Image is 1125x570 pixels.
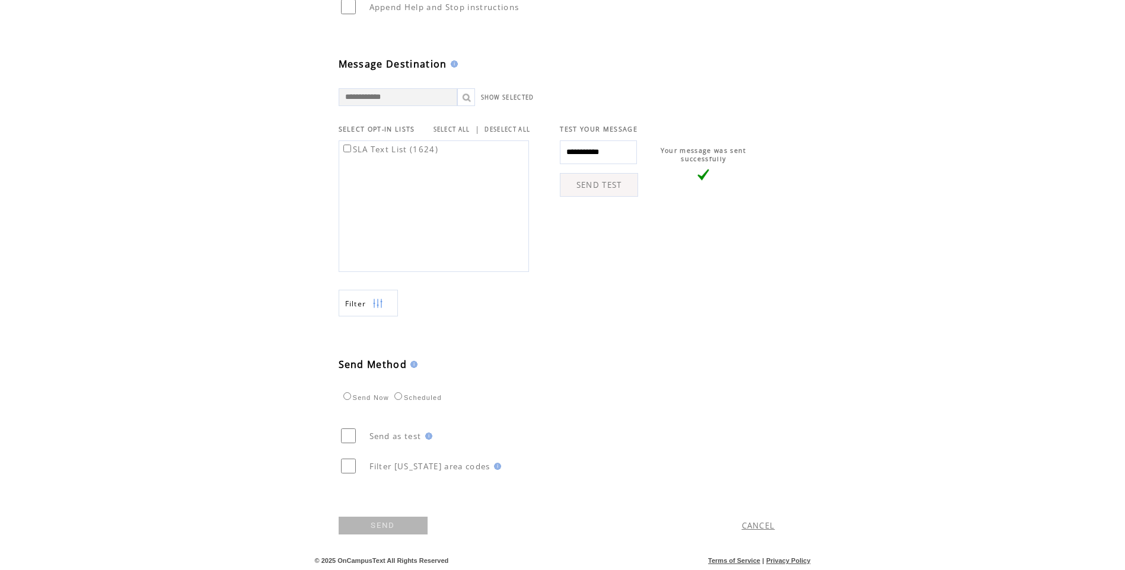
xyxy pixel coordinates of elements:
span: Append Help and Stop instructions [369,2,520,12]
label: Scheduled [391,394,442,401]
label: Send Now [340,394,389,401]
span: Your message was sent successfully [661,146,747,163]
label: SLA Text List (1624) [341,144,439,155]
span: Filter [US_STATE] area codes [369,461,490,472]
img: vLarge.png [697,169,709,181]
span: © 2025 OnCampusText All Rights Reserved [315,557,449,564]
a: SELECT ALL [434,126,470,133]
a: CANCEL [742,520,775,531]
a: DESELECT ALL [485,126,530,133]
a: Privacy Policy [766,557,811,564]
input: Send Now [343,392,351,400]
a: SEND [339,517,428,534]
img: help.gif [490,463,501,470]
a: Terms of Service [708,557,760,564]
span: Send Method [339,358,407,371]
a: SHOW SELECTED [481,94,534,101]
span: TEST YOUR MESSAGE [560,125,638,133]
input: SLA Text List (1624) [343,145,351,152]
span: | [762,557,764,564]
span: Message Destination [339,57,447,71]
a: Filter [339,290,398,316]
img: filters.png [372,290,383,317]
img: help.gif [422,433,432,440]
span: Show filters [345,299,366,309]
input: Scheduled [394,392,402,400]
a: SEND TEST [560,173,638,197]
span: | [475,124,480,135]
img: help.gif [447,60,458,68]
img: help.gif [407,361,418,368]
span: Send as test [369,431,422,441]
span: SELECT OPT-IN LISTS [339,125,415,133]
